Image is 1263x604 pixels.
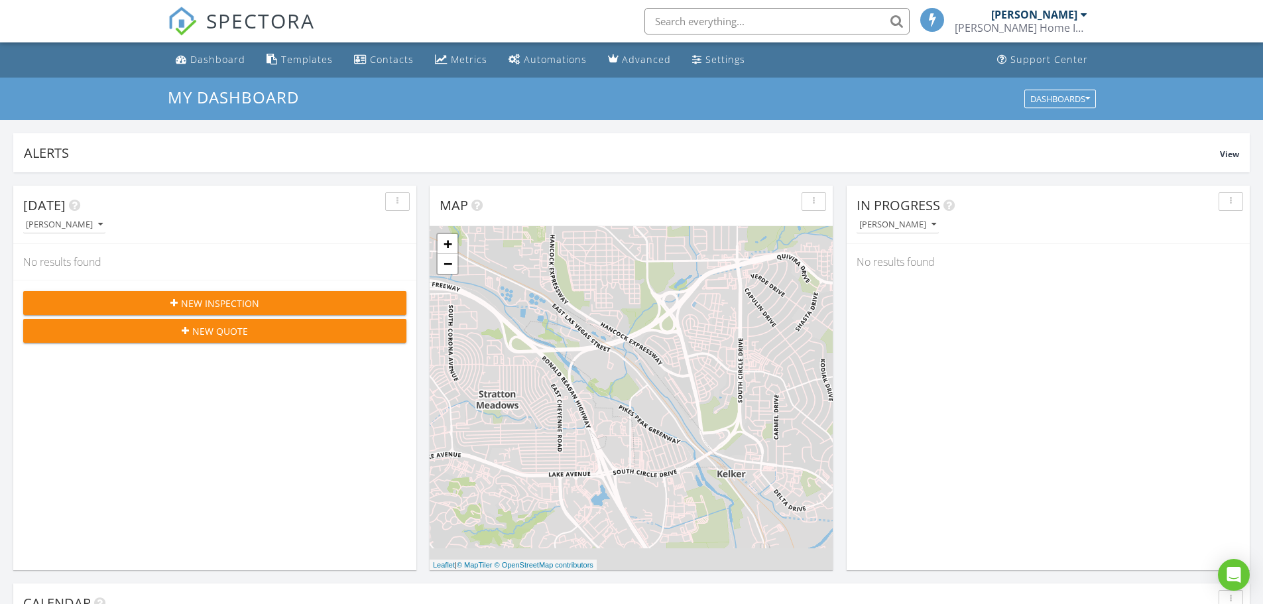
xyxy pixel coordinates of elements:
a: Zoom in [438,234,457,254]
a: Contacts [349,48,419,72]
a: Dashboard [170,48,251,72]
div: Advanced [622,53,671,66]
div: Dashboard [190,53,245,66]
button: New Quote [23,319,406,343]
div: | [430,560,597,571]
div: Support Center [1010,53,1088,66]
div: McLane Home Inspections [955,21,1087,34]
div: Metrics [451,53,487,66]
div: [PERSON_NAME] [991,8,1077,21]
span: New Inspection [181,296,259,310]
a: © OpenStreetMap contributors [495,561,593,569]
div: Dashboards [1030,94,1090,103]
button: New Inspection [23,291,406,315]
button: Dashboards [1024,90,1096,108]
img: The Best Home Inspection Software - Spectora [168,7,197,36]
div: Automations [524,53,587,66]
div: No results found [13,244,416,280]
a: Automations (Basic) [503,48,592,72]
span: Map [440,196,468,214]
input: Search everything... [644,8,910,34]
span: My Dashboard [168,86,299,108]
div: [PERSON_NAME] [26,220,103,229]
button: [PERSON_NAME] [857,216,939,234]
div: Open Intercom Messenger [1218,559,1250,591]
a: Support Center [992,48,1093,72]
span: View [1220,149,1239,160]
a: Advanced [603,48,676,72]
span: SPECTORA [206,7,315,34]
a: Settings [687,48,751,72]
div: Templates [281,53,333,66]
a: SPECTORA [168,18,315,46]
span: New Quote [192,324,248,338]
span: In Progress [857,196,940,214]
div: Contacts [370,53,414,66]
div: No results found [847,244,1250,280]
a: © MapTiler [457,561,493,569]
a: Leaflet [433,561,455,569]
div: Settings [705,53,745,66]
button: [PERSON_NAME] [23,216,105,234]
span: [DATE] [23,196,66,214]
a: Templates [261,48,338,72]
div: Alerts [24,144,1220,162]
div: [PERSON_NAME] [859,220,936,229]
a: Metrics [430,48,493,72]
a: Zoom out [438,254,457,274]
